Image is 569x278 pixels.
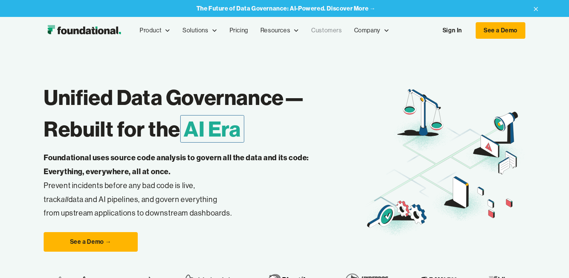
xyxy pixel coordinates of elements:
div: Resources [260,26,290,35]
a: See a Demo [476,22,525,39]
p: Prevent incidents before any bad code is live, track data and AI pipelines, and govern everything... [44,151,333,220]
strong: Foundational uses source code analysis to govern all the data and its code: Everything, everywher... [44,153,309,176]
a: The Future of Data Governance: AI-Powered. Discover More → [196,5,376,12]
div: Company [348,18,396,43]
span: AI Era [180,115,244,143]
a: Customers [305,18,348,43]
img: Foundational Logo [44,23,125,38]
div: Resources [254,18,305,43]
a: See a Demo → [44,232,138,252]
div: Solutions [183,26,208,35]
a: home [44,23,125,38]
a: Pricing [224,18,254,43]
a: Sign In [435,23,470,38]
h1: Unified Data Governance— Rebuilt for the [44,82,365,145]
div: Solutions [176,18,223,43]
div: Product [134,18,176,43]
div: Product [140,26,161,35]
div: Company [354,26,380,35]
em: all [61,194,68,204]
